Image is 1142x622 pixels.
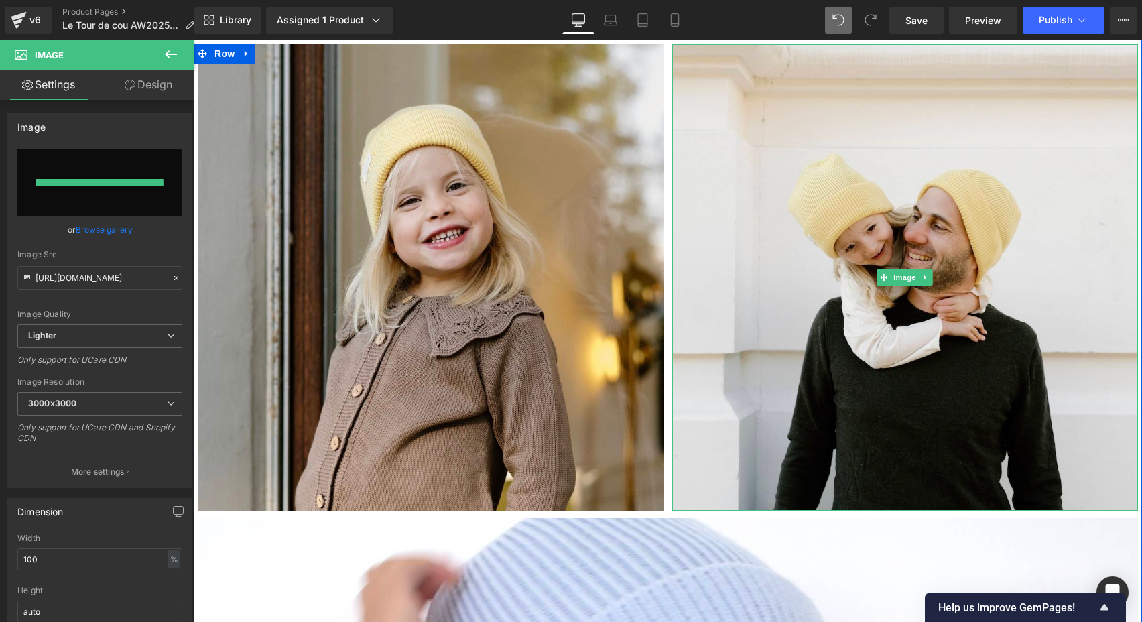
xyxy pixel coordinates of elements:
a: Expand / Collapse [44,3,62,23]
a: Product Pages [62,7,205,17]
span: Le Tour de cou AW2025/26 [62,20,180,31]
span: Save [905,13,928,27]
button: More settings [8,456,192,487]
a: Design [100,70,197,100]
div: Image [17,114,46,133]
a: Laptop [594,7,627,34]
span: Help us improve GemPages! [938,601,1096,614]
button: Undo [825,7,852,34]
div: Dimension [17,499,64,517]
a: Expand / Collapse [725,229,739,245]
a: New Library [194,7,261,34]
span: Preview [965,13,1001,27]
span: Library [220,14,251,26]
a: Preview [949,7,1017,34]
div: Height [17,586,182,595]
span: Publish [1039,15,1072,25]
span: Image [697,229,725,245]
b: 3000x3000 [28,398,76,408]
span: Image [35,50,64,60]
div: Image Src [17,250,182,259]
input: Link [17,266,182,290]
button: Redo [857,7,884,34]
span: Row [17,3,44,23]
div: Image Quality [17,310,182,319]
button: Show survey - Help us improve GemPages! [938,599,1113,615]
button: More [1110,7,1137,34]
button: Publish [1023,7,1104,34]
img: bonnet joli nous tour de cou tricot laine mérinos cashwool Italie bébé enfant junior et adulte qu... [4,4,470,471]
a: Browse gallery [76,218,133,241]
input: auto [17,548,182,570]
div: Only support for UCare CDN [17,355,182,374]
div: Width [17,534,182,543]
b: Lighter [28,330,56,340]
p: More settings [71,466,125,478]
a: v6 [5,7,52,34]
div: Assigned 1 Product [277,13,383,27]
div: Open Intercom Messenger [1096,576,1129,609]
div: or [17,223,182,237]
div: v6 [27,11,44,29]
div: % [168,550,180,568]
a: Mobile [659,7,691,34]
a: Desktop [562,7,594,34]
div: Image Resolution [17,377,182,387]
div: Only support for UCare CDN and Shopify CDN [17,422,182,452]
a: Tablet [627,7,659,34]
